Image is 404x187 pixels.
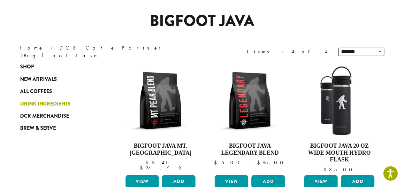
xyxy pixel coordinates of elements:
h4: Bigfoot Java Mt. [GEOGRAPHIC_DATA] [124,143,197,156]
a: Drink Ingredients [20,97,97,110]
img: LO2867-BFJ-Hydro-Flask-20oz-WM-wFlex-Sip-Lid-Black-300x300.jpg [302,64,376,137]
span: All Coffees [20,88,52,96]
a: DCR Merchandise [20,110,97,122]
span: $ [145,159,150,166]
bdi: 97.75 [140,164,181,171]
span: – [173,159,176,166]
a: Bigfoot Java Legendary Blend [213,64,286,172]
a: New Arrivals [20,73,97,85]
a: Bigfoot Java 20 oz Wide Mouth Hydro Flask $35.00 [302,64,376,172]
span: $ [140,164,145,171]
bdi: 15.41 [145,159,167,166]
img: BFJ_MtPeak_12oz-300x300.png [124,64,197,137]
span: › [50,42,53,52]
a: Brew & Serve [20,122,97,134]
a: Bigfoot Java Mt. [GEOGRAPHIC_DATA] [124,64,197,172]
span: › [21,50,23,59]
a: All Coffees [20,85,97,97]
span: Drink Ingredients [20,100,71,108]
h4: Bigfoot Java 20 oz Wide Mouth Hydro Flask [302,143,376,163]
span: Shop [20,63,34,71]
bdi: 35.00 [324,166,355,173]
span: Brew & Serve [20,124,56,132]
span: $ [214,159,219,166]
bdi: 95.00 [257,159,286,166]
span: $ [324,166,329,173]
h1: Bigfoot Java [15,12,389,30]
a: DCR Cafe Partner [59,44,165,51]
div: Items 1-4 of 4 [247,48,329,56]
span: – [248,159,251,166]
img: BFJ_Legendary_12oz-300x300.png [213,64,286,137]
h4: Bigfoot Java Legendary Blend [213,143,286,156]
span: New Arrivals [20,75,57,83]
span: $ [257,159,262,166]
nav: Breadcrumb [20,44,193,59]
a: Shop [20,61,97,73]
a: Home [20,44,44,51]
span: DCR Merchandise [20,112,69,120]
bdi: 15.00 [214,159,242,166]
